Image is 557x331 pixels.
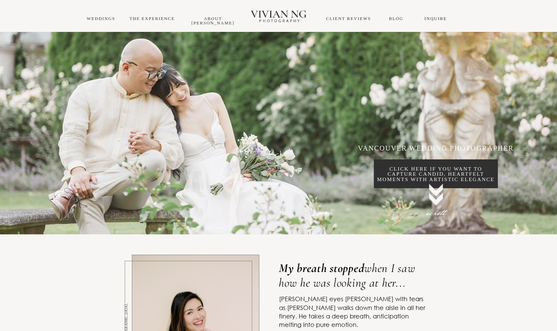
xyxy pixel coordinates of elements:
a: INQUIRE [424,16,447,21]
a: THE EXPERIENCE [129,16,175,21]
em: when I saw how he was looking at her... [279,261,415,290]
span: scroll [426,206,446,220]
a: Blog [389,16,403,21]
a: click here if you want to capture candid, heartfelt moments with artistic elegance [374,159,498,188]
a: WEDDINGS [87,16,115,21]
p: [PERSON_NAME] eyes [PERSON_NAME] with tears as [PERSON_NAME] walks down the aisle in all her fine... [279,295,431,329]
p: click here if you want to capture candid, heartfelt moments with artistic elegance [374,166,498,182]
span: VANCOUVER WEDDING PHOTOGRAPHER [358,144,514,152]
a: CLIENT REVIEWS [326,16,371,21]
a: About [PERSON_NAME] [191,16,234,25]
strong: My breath stopped [279,261,364,275]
